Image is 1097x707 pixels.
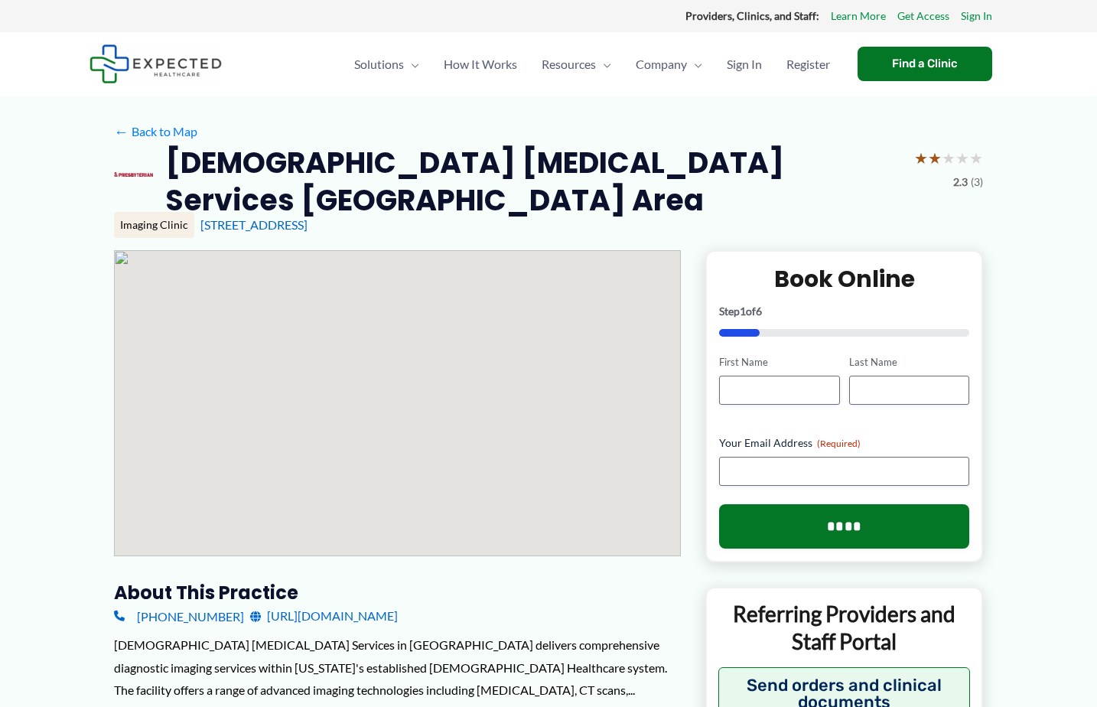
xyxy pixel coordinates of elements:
[831,6,886,26] a: Learn More
[955,144,969,172] span: ★
[114,120,197,143] a: ←Back to Map
[971,172,983,192] span: (3)
[928,144,942,172] span: ★
[897,6,949,26] a: Get Access
[718,600,970,656] p: Referring Providers and Staff Portal
[114,212,194,238] div: Imaging Clinic
[342,37,842,91] nav: Primary Site Navigation
[849,355,969,370] label: Last Name
[740,305,746,318] span: 1
[90,44,222,83] img: Expected Healthcare Logo - side, dark font, small
[114,634,681,702] div: [DEMOGRAPHIC_DATA] [MEDICAL_DATA] Services in [GEOGRAPHIC_DATA] delivers comprehensive diagnostic...
[529,37,623,91] a: ResourcesMenu Toggle
[542,37,596,91] span: Resources
[914,144,928,172] span: ★
[786,37,830,91] span: Register
[444,37,517,91] span: How It Works
[817,438,861,449] span: (Required)
[114,604,244,627] a: [PHONE_NUMBER]
[404,37,419,91] span: Menu Toggle
[114,581,681,604] h3: About this practice
[969,144,983,172] span: ★
[200,217,308,232] a: [STREET_ADDRESS]
[342,37,431,91] a: SolutionsMenu Toggle
[623,37,715,91] a: CompanyMenu Toggle
[431,37,529,91] a: How It Works
[719,264,969,294] h2: Book Online
[719,355,839,370] label: First Name
[687,37,702,91] span: Menu Toggle
[685,9,819,22] strong: Providers, Clinics, and Staff:
[165,144,902,220] h2: [DEMOGRAPHIC_DATA] [MEDICAL_DATA] Services [GEOGRAPHIC_DATA] Area
[715,37,774,91] a: Sign In
[727,37,762,91] span: Sign In
[354,37,404,91] span: Solutions
[636,37,687,91] span: Company
[114,124,129,138] span: ←
[942,144,955,172] span: ★
[961,6,992,26] a: Sign In
[719,306,969,317] p: Step of
[596,37,611,91] span: Menu Toggle
[953,172,968,192] span: 2.3
[756,305,762,318] span: 6
[858,47,992,81] a: Find a Clinic
[774,37,842,91] a: Register
[719,435,969,451] label: Your Email Address
[250,604,398,627] a: [URL][DOMAIN_NAME]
